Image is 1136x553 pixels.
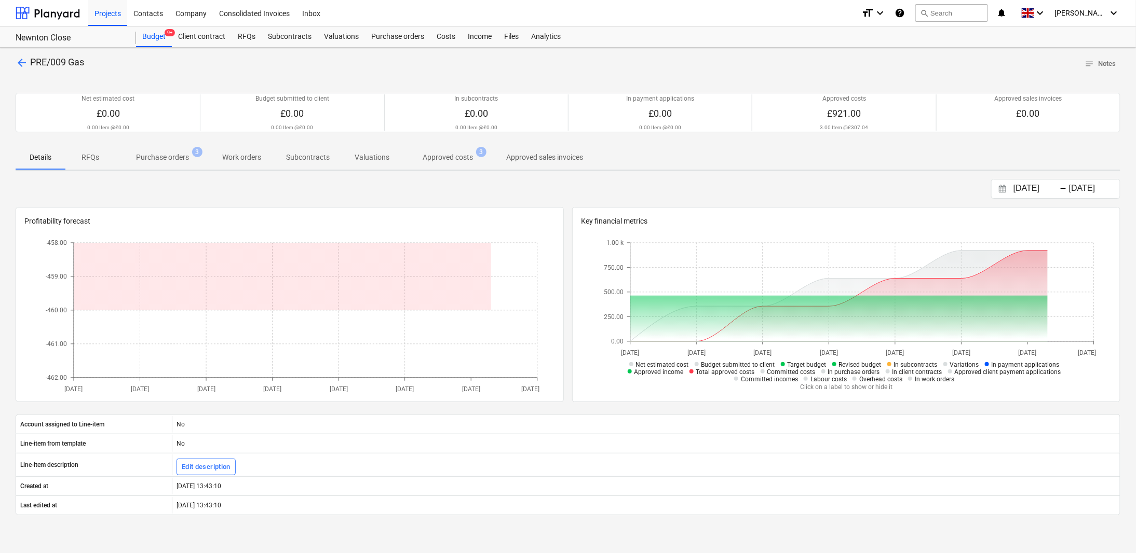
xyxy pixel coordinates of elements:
span: arrow_back [16,57,28,69]
tspan: [DATE] [1019,350,1037,357]
span: Labour costs [810,376,847,383]
p: Budget submitted to client [255,94,329,103]
div: Newnton Close [16,33,124,44]
tspan: [DATE] [820,350,838,357]
span: In purchase orders [828,368,880,376]
tspan: [DATE] [952,350,970,357]
div: [DATE] 13:43:10 [172,497,1120,514]
span: 3 [476,147,486,157]
a: Client contract [172,26,232,47]
span: £0.00 [648,108,672,119]
a: Subcontracts [262,26,318,47]
tspan: [DATE] [522,386,540,393]
i: keyboard_arrow_down [1108,7,1120,19]
input: Start Date [1011,182,1064,196]
i: keyboard_arrow_down [1034,7,1047,19]
span: Revised budget [839,361,882,368]
p: Approved costs [822,94,866,103]
p: Profitability forecast [24,216,555,227]
i: keyboard_arrow_down [874,7,886,19]
p: Approved sales invoices [506,152,583,163]
tspan: -459.00 [46,273,67,280]
p: Work orders [222,152,261,163]
div: Income [462,26,498,47]
p: Created at [20,482,48,491]
tspan: 250.00 [604,313,624,321]
span: 9+ [165,29,175,36]
p: 0.00 Item @ £0.00 [271,124,313,131]
input: End Date [1067,182,1120,196]
p: Details [28,152,53,163]
tspan: 0.00 [611,338,624,345]
span: In payment applications [992,361,1060,368]
span: Committed costs [767,368,816,376]
div: No [172,435,1120,452]
button: Search [915,4,988,22]
span: Approved income [634,368,684,376]
div: Budget [136,26,172,47]
tspan: -462.00 [46,374,67,381]
span: 3 [192,147,202,157]
span: notes [1085,59,1094,68]
span: £0.00 [97,108,120,119]
tspan: 1.00 k [606,239,624,246]
div: - [1060,186,1067,192]
tspan: [DATE] [886,350,904,357]
span: Variations [950,361,979,368]
span: Committed incomes [741,376,798,383]
div: RFQs [232,26,262,47]
i: Knowledge base [895,7,905,19]
span: Net estimated cost [636,361,689,368]
div: Valuations [318,26,365,47]
a: Purchase orders [365,26,430,47]
span: In client contracts [892,368,942,376]
p: Last edited at [20,501,57,510]
tspan: [DATE] [197,386,215,393]
tspan: [DATE] [330,386,348,393]
span: £0.00 [280,108,304,119]
p: Purchase orders [136,152,189,163]
tspan: [DATE] [754,350,772,357]
div: [DATE] 13:43:10 [172,478,1120,494]
span: £0.00 [465,108,488,119]
span: [PERSON_NAME] [1055,9,1107,17]
a: Budget9+ [136,26,172,47]
p: In payment applications [626,94,694,103]
p: 0.00 Item @ £0.00 [455,124,497,131]
button: Interact with the calendar and add the check-in date for your trip. [994,183,1011,195]
p: Line-item description [20,461,78,469]
button: Edit description [177,459,236,475]
button: Notes [1081,56,1120,72]
span: Overhead costs [859,376,902,383]
i: format_size [861,7,874,19]
p: Key financial metrics [581,216,1112,227]
tspan: [DATE] [687,350,706,357]
span: PRE/009 Gas [30,57,84,67]
a: Analytics [525,26,567,47]
p: Line-item from template [20,439,86,448]
tspan: -460.00 [46,307,67,314]
span: Approved client payment applications [955,368,1061,376]
tspan: -461.00 [46,340,67,348]
p: 0.00 Item @ £0.00 [639,124,681,131]
tspan: [DATE] [621,350,640,357]
tspan: [DATE] [263,386,281,393]
tspan: [DATE] [65,386,83,393]
a: Files [498,26,525,47]
span: Budget submitted to client [701,361,775,368]
span: Target budget [788,361,827,368]
p: RFQs [78,152,103,163]
i: notifications [996,7,1007,19]
span: search [920,9,928,17]
p: Subcontracts [286,152,330,163]
tspan: 500.00 [604,288,624,296]
tspan: [DATE] [1078,350,1097,357]
tspan: [DATE] [462,386,480,393]
div: Edit description [182,461,231,473]
p: Account assigned to Line-item [20,420,104,429]
span: £921.00 [827,108,861,119]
